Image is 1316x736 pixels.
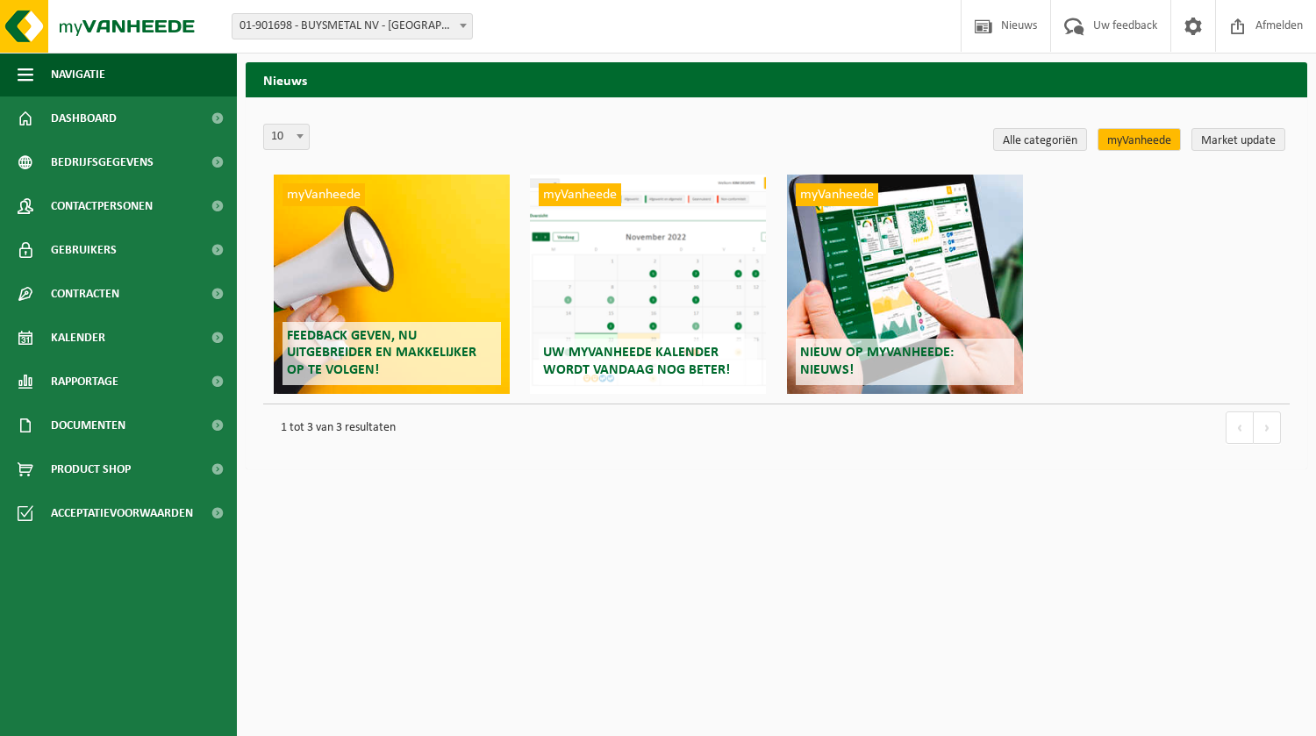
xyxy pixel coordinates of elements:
span: myVanheede [283,183,365,206]
span: 10 [264,125,309,149]
span: Acceptatievoorwaarden [51,491,193,535]
span: Kalender [51,316,105,360]
span: Navigatie [51,53,105,96]
a: vorige [1226,411,1254,444]
a: myVanheede [1098,128,1181,151]
a: myVanheede Uw myVanheede kalender wordt vandaag nog beter! [530,175,766,394]
a: myVanheede Nieuw op myVanheede: Nieuws! [787,175,1023,394]
span: 01-901698 - BUYSMETAL NV - HARELBEKE [232,14,472,39]
a: Alle categoriën [993,128,1087,151]
span: Gebruikers [51,228,117,272]
a: volgende [1254,411,1281,444]
span: Contracten [51,272,119,316]
h2: Nieuws [246,62,1307,96]
span: 01-901698 - BUYSMETAL NV - HARELBEKE [232,13,473,39]
span: 10 [263,124,310,150]
span: Nieuw op myVanheede: Nieuws! [800,346,954,376]
span: myVanheede [796,183,878,206]
span: myVanheede [539,183,621,206]
span: Dashboard [51,96,117,140]
span: Product Shop [51,447,131,491]
span: Documenten [51,404,125,447]
a: Market update [1191,128,1285,151]
span: Uw myVanheede kalender wordt vandaag nog beter! [543,346,730,376]
span: Rapportage [51,360,118,404]
span: Contactpersonen [51,184,153,228]
a: myVanheede Feedback geven, nu uitgebreider en makkelijker op te volgen! [274,175,510,394]
p: 1 tot 3 van 3 resultaten [272,413,1208,443]
span: Bedrijfsgegevens [51,140,154,184]
span: Feedback geven, nu uitgebreider en makkelijker op te volgen! [287,329,476,376]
